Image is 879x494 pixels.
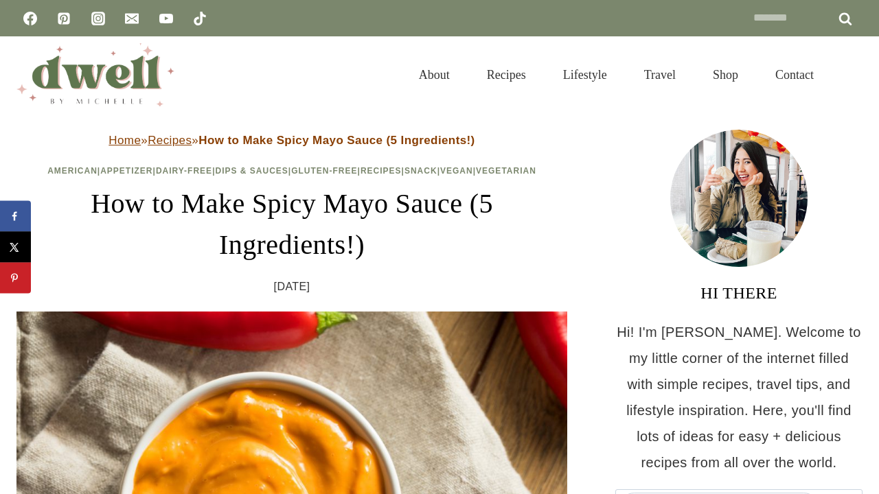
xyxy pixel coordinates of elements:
a: Facebook [16,5,44,32]
h1: How to Make Spicy Mayo Sauce (5 Ingredients!) [16,183,567,266]
a: Recipes [148,134,192,147]
a: Shop [694,51,757,99]
span: | | | | | | | | [47,166,536,176]
a: Vegan [440,166,473,176]
a: Travel [626,51,694,99]
a: American [47,166,98,176]
a: Home [109,134,141,147]
a: Email [118,5,146,32]
a: Appetizer [100,166,152,176]
img: DWELL by michelle [16,43,174,106]
a: Dairy-Free [156,166,212,176]
a: Vegetarian [476,166,536,176]
h3: HI THERE [615,281,863,305]
a: Recipes [361,166,402,176]
button: View Search Form [839,63,863,86]
span: » » [109,134,475,147]
a: TikTok [186,5,214,32]
a: Pinterest [50,5,78,32]
strong: How to Make Spicy Mayo Sauce (5 Ingredients!) [198,134,475,147]
nav: Primary Navigation [400,51,832,99]
a: Contact [757,51,832,99]
a: Gluten-Free [291,166,357,176]
a: Dips & Sauces [215,166,288,176]
time: [DATE] [274,277,310,297]
a: Instagram [84,5,112,32]
p: Hi! I'm [PERSON_NAME]. Welcome to my little corner of the internet filled with simple recipes, tr... [615,319,863,475]
a: Lifestyle [545,51,626,99]
a: YouTube [152,5,180,32]
a: Recipes [468,51,545,99]
a: About [400,51,468,99]
a: Snack [404,166,437,176]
